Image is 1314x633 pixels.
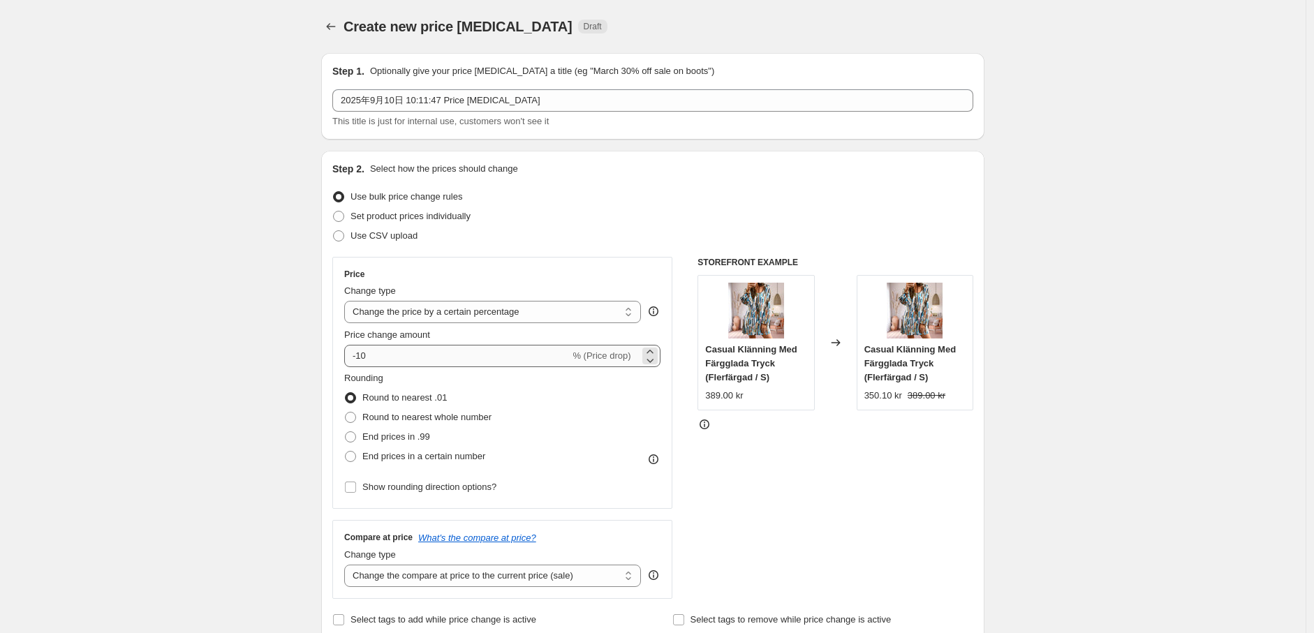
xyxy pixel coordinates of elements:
span: Create new price [MEDICAL_DATA] [344,19,573,34]
span: Round to nearest .01 [362,392,447,403]
span: Change type [344,549,396,560]
span: Set product prices individually [350,211,471,221]
span: Select tags to add while price change is active [350,614,536,625]
div: help [647,304,660,318]
button: What's the compare at price? [418,533,536,543]
img: 20220926160105_720x_544eb7d4-9c08-404e-b304-9f01a7bd2fd0_80x.jpg [887,283,943,338]
h2: Step 2. [332,162,364,176]
img: 20220926160105_720x_544eb7d4-9c08-404e-b304-9f01a7bd2fd0_80x.jpg [728,283,784,338]
span: Round to nearest whole number [362,412,492,422]
div: help [647,568,660,582]
span: Select tags to remove while price change is active [691,614,892,625]
span: End prices in a certain number [362,451,485,461]
span: Casual Klänning Med Färgglada Tryck (Flerfärgad / S) [705,344,797,382]
div: 389.00 kr [705,389,743,403]
span: Use CSV upload [350,230,418,241]
span: Change type [344,285,396,296]
span: Use bulk price change rules [350,191,462,202]
span: End prices in .99 [362,431,430,442]
h3: Compare at price [344,532,413,543]
span: Show rounding direction options? [362,482,496,492]
p: Optionally give your price [MEDICAL_DATA] a title (eg "March 30% off sale on boots") [370,64,714,78]
span: This title is just for internal use, customers won't see it [332,116,549,126]
span: Draft [584,21,602,32]
p: Select how the prices should change [370,162,518,176]
h2: Step 1. [332,64,364,78]
button: Price change jobs [321,17,341,36]
input: -15 [344,345,570,367]
strike: 389.00 kr [908,389,945,403]
h3: Price [344,269,364,280]
input: 30% off holiday sale [332,89,973,112]
span: % (Price drop) [573,350,630,361]
h6: STOREFRONT EXAMPLE [697,257,973,268]
span: Price change amount [344,329,430,340]
div: 350.10 kr [864,389,902,403]
span: Rounding [344,373,383,383]
span: Casual Klänning Med Färgglada Tryck (Flerfärgad / S) [864,344,956,382]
